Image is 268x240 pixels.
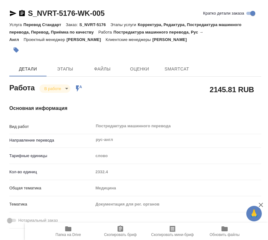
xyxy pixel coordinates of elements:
[94,223,146,240] button: Скопировать бриф
[42,223,94,240] button: Папка на Drive
[50,65,80,73] span: Этапы
[56,233,81,237] span: Папка на Drive
[9,185,93,191] p: Общая тематика
[210,84,254,95] h2: 2145.81 RUB
[23,22,66,27] p: Перевод Стандарт
[249,207,259,220] span: 🙏
[13,65,43,73] span: Детали
[152,37,191,42] p: [PERSON_NAME]
[42,86,63,91] button: В работе
[125,65,154,73] span: Оценки
[93,151,261,161] div: слово
[18,217,58,224] span: Нотариальный заказ
[9,124,93,130] p: Вид работ
[106,37,153,42] p: Клиентские менеджеры
[104,233,136,237] span: Скопировать бриф
[9,82,35,93] h2: Работа
[9,105,261,112] h4: Основная информация
[151,233,194,237] span: Скопировать мини-бриф
[18,10,26,17] button: Скопировать ссылку
[9,22,23,27] p: Услуга
[246,206,262,221] button: 🙏
[9,201,93,207] p: Тематика
[9,169,93,175] p: Кол-во единиц
[93,199,261,210] div: Документация для рег. органов
[79,22,110,27] p: S_NVRT-5176
[146,223,199,240] button: Скопировать мини-бриф
[98,30,114,34] p: Работа
[87,65,117,73] span: Файлы
[28,9,105,17] a: S_NVRT-5176-WK-005
[199,223,251,240] button: Обновить файлы
[93,167,261,176] input: Пустое поле
[210,233,240,237] span: Обновить файлы
[67,37,106,42] p: [PERSON_NAME]
[9,43,23,57] button: Добавить тэг
[39,84,70,93] div: В работе
[203,10,244,16] span: Кратко детали заказа
[9,10,17,17] button: Скопировать ссылку для ЯМессенджера
[24,37,66,42] p: Проектный менеджер
[110,22,138,27] p: Этапы услуги
[9,137,93,143] p: Направление перевода
[9,153,93,159] p: Тарифные единицы
[93,183,261,193] div: Медицина
[66,22,79,27] p: Заказ:
[162,65,192,73] span: SmartCat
